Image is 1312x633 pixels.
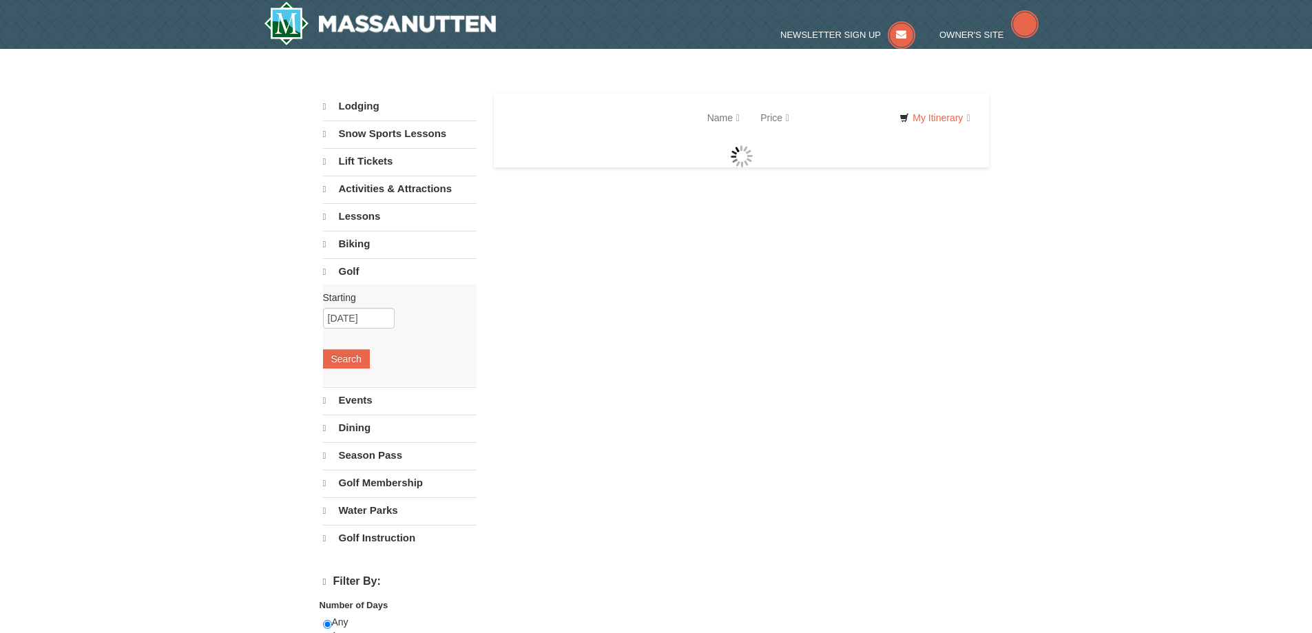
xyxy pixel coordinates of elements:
a: Newsletter Sign Up [780,30,915,40]
a: Owner's Site [939,30,1039,40]
a: Golf Instruction [323,525,477,551]
a: Lessons [323,203,477,229]
a: Price [750,104,800,132]
a: Massanutten Resort [264,1,497,45]
a: Water Parks [323,497,477,523]
img: Massanutten Resort Logo [264,1,497,45]
a: Lodging [323,94,477,119]
a: Lift Tickets [323,148,477,174]
button: Search [323,349,370,369]
a: Dining [323,415,477,441]
a: Golf [323,258,477,284]
h4: Filter By: [323,575,477,588]
strong: Number of Days [320,600,388,610]
img: wait gif [731,145,753,167]
span: Newsletter Sign Up [780,30,881,40]
a: Biking [323,231,477,257]
a: Golf Membership [323,470,477,496]
a: Snow Sports Lessons [323,121,477,147]
label: Starting [323,291,466,304]
a: My Itinerary [891,107,979,128]
a: Name [697,104,750,132]
a: Activities & Attractions [323,176,477,202]
a: Season Pass [323,442,477,468]
span: Owner's Site [939,30,1004,40]
a: Events [323,387,477,413]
